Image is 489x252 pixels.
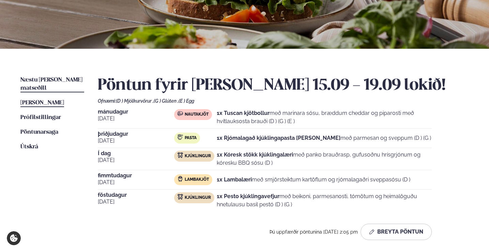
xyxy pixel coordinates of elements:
span: Nautakjöt [185,112,209,117]
span: [DATE] [98,137,174,145]
img: pasta.svg [178,134,183,140]
a: Pöntunarsaga [20,128,58,136]
img: beef.svg [178,111,183,116]
span: fimmtudagur [98,173,174,178]
span: þriðjudagur [98,131,174,137]
strong: 1x Pesto kjúklingavefjur [217,193,279,199]
img: chicken.svg [178,194,183,199]
button: Breyta Pöntun [361,224,432,240]
span: Pöntunarsaga [20,129,58,135]
h2: Pöntun fyrir [PERSON_NAME] 15.09 - 19.09 lokið! [98,76,469,95]
span: (E ) Egg [179,98,194,104]
span: (G ) Glúten , [154,98,179,104]
p: með smjörsteiktum kartöflum og rjómalagaðri sveppasósu (D ) [217,176,410,184]
span: Næstu [PERSON_NAME] matseðill [20,77,82,91]
span: Þú uppfærðir pöntunina [DATE] 2:05 pm [270,229,358,235]
p: með parmesan og sveppum (D ) (G ) [217,134,431,142]
strong: 1x Tuscan kjötbollur [217,110,270,116]
span: Prófílstillingar [20,115,61,120]
span: Í dag [98,151,174,156]
span: Pasta [185,135,197,141]
a: Cookie settings [7,231,21,245]
span: [DATE] [98,178,174,187]
span: föstudagur [98,192,174,198]
span: Lambakjöt [185,177,209,182]
strong: 1x Rjómalagað kjúklingapasta [PERSON_NAME] [217,135,340,141]
div: Ofnæmi: [98,98,469,104]
span: [DATE] [98,156,174,164]
p: með beikoni, parmesanosti, tómötum og heimalöguðu hnetulausu basil pestó (D ) (G ) [217,192,432,209]
span: mánudagur [98,109,174,115]
span: (D ) Mjólkurvörur , [116,98,154,104]
a: Næstu [PERSON_NAME] matseðill [20,76,84,92]
a: Prófílstillingar [20,114,61,122]
p: með panko brauðrasp, gufusoðnu hrísgrjónum og kóresku BBQ sósu (D ) [217,151,432,167]
strong: 1x Kóresk stökk kjúklingalæri [217,151,293,158]
a: Útskrá [20,143,38,151]
a: [PERSON_NAME] [20,99,64,107]
p: með marinara sósu, bræddum cheddar og piparosti með hvítlauksosta brauði (D ) (G ) (E ) [217,109,432,125]
img: chicken.svg [178,152,183,158]
span: [PERSON_NAME] [20,100,64,106]
img: Lamb.svg [178,176,183,181]
span: Kjúklingur [185,153,211,159]
span: Kjúklingur [185,195,211,201]
strong: 1x Lambalæri [217,176,252,183]
span: [DATE] [98,115,174,123]
span: [DATE] [98,198,174,206]
span: Útskrá [20,144,38,150]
